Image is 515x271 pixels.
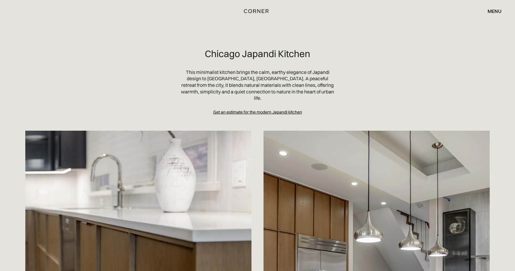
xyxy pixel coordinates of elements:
[180,69,335,102] p: This minimalist kitchen brings the calm, earthy elegance of Japandi design to [GEOGRAPHIC_DATA], ...
[180,48,335,59] h2: Chicago Japandi Kitchen
[213,109,302,115] a: Get an estimate for the modern Japandi kitchen
[237,7,278,15] a: home
[488,9,501,14] div: menu
[482,6,501,16] div: menu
